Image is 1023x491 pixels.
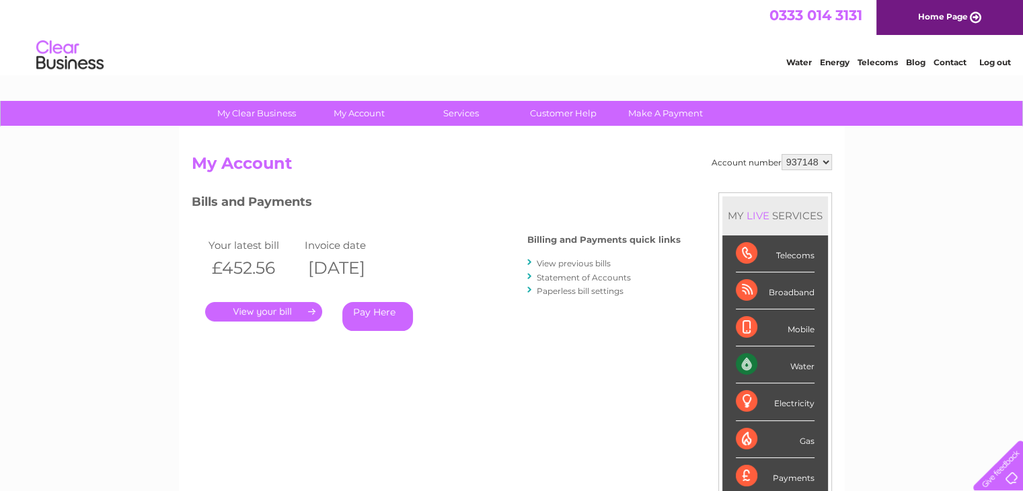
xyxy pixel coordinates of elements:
[301,254,398,282] th: [DATE]
[508,101,619,126] a: Customer Help
[769,7,862,24] a: 0333 014 3131
[406,101,517,126] a: Services
[537,272,631,282] a: Statement of Accounts
[537,258,611,268] a: View previous bills
[610,101,721,126] a: Make A Payment
[301,236,398,254] td: Invoice date
[342,302,413,331] a: Pay Here
[527,235,681,245] h4: Billing and Payments quick links
[36,35,104,76] img: logo.png
[858,57,898,67] a: Telecoms
[722,196,828,235] div: MY SERVICES
[194,7,830,65] div: Clear Business is a trading name of Verastar Limited (registered in [GEOGRAPHIC_DATA] No. 3667643...
[205,236,302,254] td: Your latest bill
[192,192,681,216] h3: Bills and Payments
[537,286,623,296] a: Paperless bill settings
[192,154,832,180] h2: My Account
[736,346,814,383] div: Water
[201,101,312,126] a: My Clear Business
[820,57,849,67] a: Energy
[744,209,772,222] div: LIVE
[786,57,812,67] a: Water
[934,57,967,67] a: Contact
[979,57,1010,67] a: Log out
[736,272,814,309] div: Broadband
[205,254,302,282] th: £452.56
[736,309,814,346] div: Mobile
[712,154,832,170] div: Account number
[303,101,414,126] a: My Account
[736,235,814,272] div: Telecoms
[906,57,925,67] a: Blog
[736,421,814,458] div: Gas
[736,383,814,420] div: Electricity
[205,302,322,322] a: .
